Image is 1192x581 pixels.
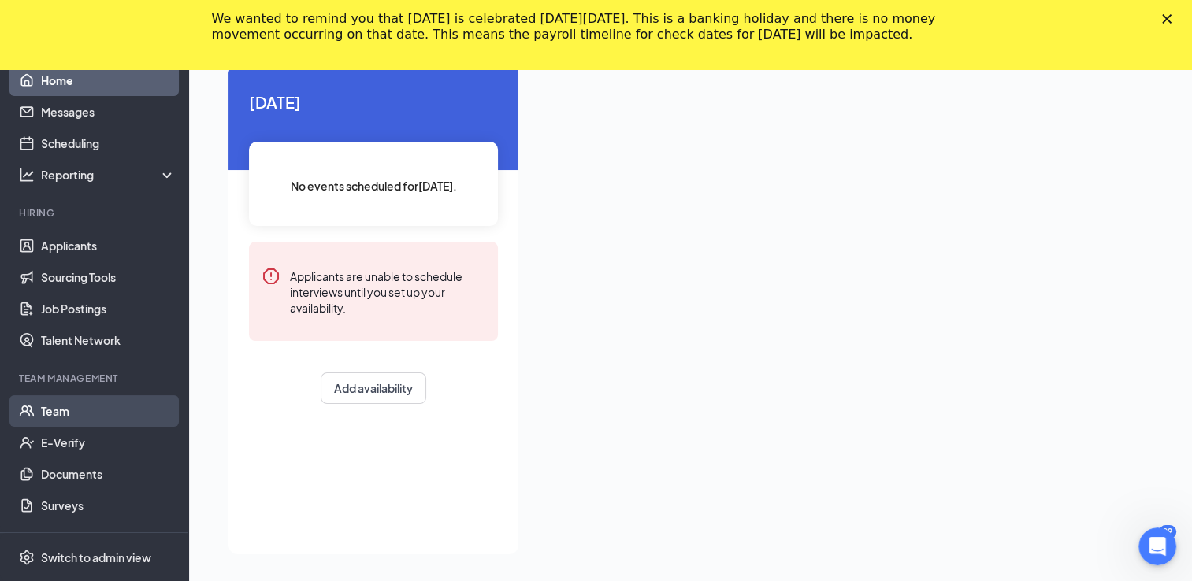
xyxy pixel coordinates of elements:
iframe: Intercom live chat [1138,527,1176,565]
a: Documents [41,458,176,490]
a: Home [41,65,176,96]
svg: Error [262,267,280,286]
a: Job Postings [41,293,176,324]
a: Messages [41,96,176,128]
div: Team Management [19,372,173,385]
a: Team [41,395,176,427]
button: Add availability [321,372,426,404]
a: Applicants [41,230,176,261]
div: Reporting [41,167,176,183]
a: Sourcing Tools [41,261,176,293]
div: 99 [1159,525,1176,538]
div: We wanted to remind you that [DATE] is celebrated [DATE][DATE]. This is a banking holiday and the... [212,11,956,43]
a: Talent Network [41,324,176,356]
a: Scheduling [41,128,176,159]
div: Applicants are unable to schedule interviews until you set up your availability. [290,267,485,316]
div: Hiring [19,206,173,220]
svg: Analysis [19,167,35,183]
svg: Settings [19,550,35,565]
a: Surveys [41,490,176,521]
div: Close [1162,14,1178,24]
span: [DATE] [249,90,498,114]
span: No events scheduled for [DATE] . [291,177,457,194]
a: E-Verify [41,427,176,458]
div: Switch to admin view [41,550,151,565]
